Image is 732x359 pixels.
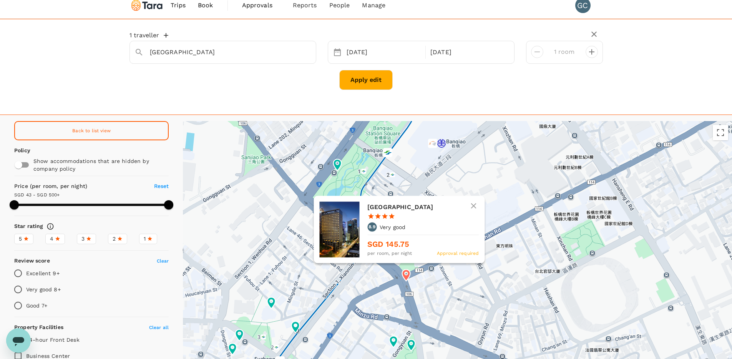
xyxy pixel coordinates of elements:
[26,337,80,343] span: 24-hour Front Desk
[144,235,146,243] span: 1
[19,235,22,243] span: 5
[154,183,169,189] span: Reset
[14,182,130,191] h6: Price (per room, per night)
[549,46,579,58] input: Add rooms
[50,235,53,243] span: 4
[380,223,405,231] p: Very good
[33,157,156,173] p: Show accommodations that are hidden by company policy
[171,1,186,10] span: Trips
[81,235,85,243] span: 3
[310,52,312,53] button: Open
[26,302,47,309] p: Good 7+
[26,286,61,293] p: Very good 8+
[362,1,385,10] span: Manage
[367,202,473,213] h6: [GEOGRAPHIC_DATA]
[14,121,169,140] a: Back to list view
[26,353,70,359] span: Business Center
[72,128,111,133] span: Back to list view
[6,328,31,353] iframe: Button to launch messaging window
[586,46,598,58] button: decrease
[14,257,50,265] h6: Review score
[293,1,317,10] span: Reports
[344,45,424,60] div: [DATE]
[14,323,63,332] h6: Property Facilities
[14,192,60,198] span: SGD 43 - SGD 500+
[157,258,169,264] span: Clear
[26,269,60,277] p: Excellent 9+
[14,222,43,231] h6: Star rating
[427,45,508,60] div: [DATE]
[150,46,290,58] input: Search cities, hotels, work locations
[339,70,393,90] button: Apply edit
[149,325,169,330] span: Clear all
[113,235,116,243] span: 2
[367,238,479,250] p: SGD 145.75
[242,1,281,10] span: Approvals
[198,1,213,10] span: Book
[129,32,168,39] button: 1 traveller
[46,223,54,230] svg: Star ratings are awarded to properties to represent the quality of services, facilities, and amen...
[437,250,479,258] span: Approval required
[367,250,412,258] p: per room, per night
[329,1,350,10] span: People
[713,125,728,140] button: Toggle fullscreen view
[14,146,24,154] p: Policy
[368,223,375,231] span: 8.9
